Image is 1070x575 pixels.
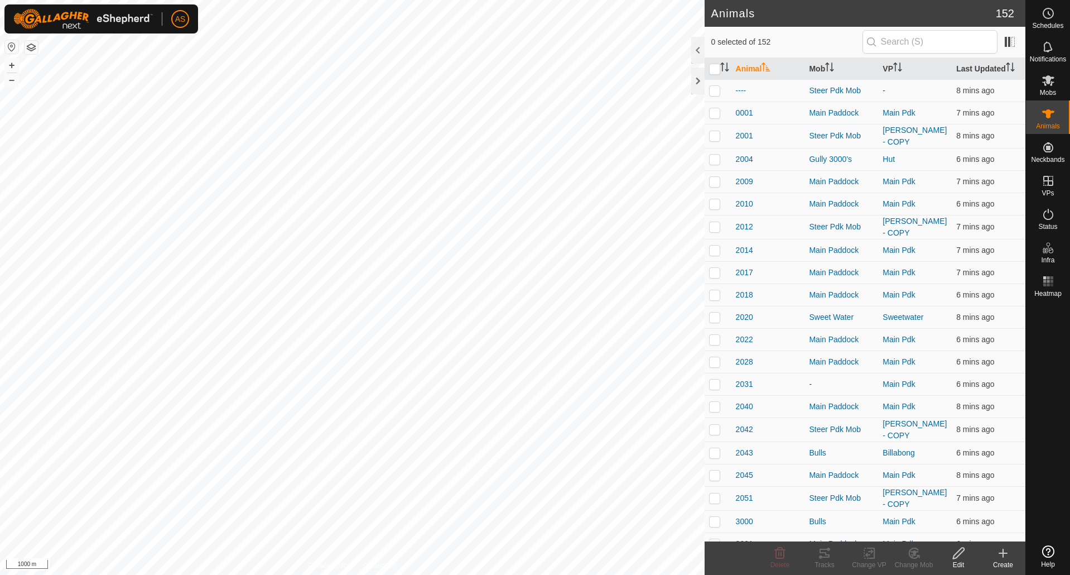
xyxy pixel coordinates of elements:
[1032,22,1063,29] span: Schedules
[883,517,915,526] a: Main Pdk
[996,5,1014,22] span: 152
[809,492,874,504] div: Steer Pdk Mob
[883,448,915,457] a: Billabong
[956,86,994,95] span: 13 Aug 2025, 4:16 pm
[809,312,874,323] div: Sweet Water
[13,9,153,29] img: Gallagher Logo
[956,493,994,502] span: 13 Aug 2025, 4:17 pm
[736,334,753,346] span: 2022
[809,401,874,413] div: Main Paddock
[736,356,753,368] span: 2028
[847,560,891,570] div: Change VP
[1034,290,1062,297] span: Heatmap
[809,538,874,550] div: Main Paddock
[175,13,186,25] span: AS
[1006,64,1015,73] p-sorticon: Activate to sort
[809,176,874,188] div: Main Paddock
[1041,257,1054,263] span: Infra
[804,58,878,80] th: Mob
[25,41,38,54] button: Map Layers
[936,560,981,570] div: Edit
[809,424,874,435] div: Steer Pdk Mob
[883,268,915,277] a: Main Pdk
[736,469,753,481] span: 2045
[809,130,874,142] div: Steer Pdk Mob
[809,221,874,233] div: Steer Pdk Mob
[5,59,18,72] button: +
[736,198,753,210] span: 2010
[736,130,753,142] span: 2001
[956,199,994,208] span: 13 Aug 2025, 4:18 pm
[883,380,915,389] a: Main Pdk
[736,289,753,301] span: 2018
[883,246,915,255] a: Main Pdk
[893,64,902,73] p-sorticon: Activate to sort
[802,560,847,570] div: Tracks
[956,539,994,548] span: 13 Aug 2025, 4:18 pm
[736,401,753,413] span: 2040
[956,313,994,322] span: 13 Aug 2025, 4:16 pm
[883,199,915,208] a: Main Pdk
[736,516,753,528] span: 3000
[956,357,994,366] span: 13 Aug 2025, 4:18 pm
[891,560,936,570] div: Change Mob
[956,402,994,411] span: 13 Aug 2025, 4:16 pm
[1041,561,1055,568] span: Help
[736,85,746,97] span: ----
[952,58,1025,80] th: Last Updated
[308,560,350,571] a: Privacy Policy
[883,335,915,344] a: Main Pdk
[736,312,753,323] span: 2020
[809,289,874,301] div: Main Paddock
[736,424,753,435] span: 2042
[711,36,862,48] span: 0 selected of 152
[809,245,874,256] div: Main Paddock
[956,268,994,277] span: 13 Aug 2025, 4:17 pm
[1026,541,1070,572] a: Help
[736,154,753,165] span: 2004
[736,447,753,459] span: 2043
[809,447,874,459] div: Bulls
[956,380,994,389] span: 13 Aug 2025, 4:18 pm
[1031,156,1064,163] span: Neckbands
[720,64,729,73] p-sorticon: Activate to sort
[736,267,753,279] span: 2017
[809,378,874,390] div: -
[736,221,753,233] span: 2012
[883,177,915,186] a: Main Pdk
[825,64,834,73] p-sorticon: Activate to sort
[883,402,915,411] a: Main Pdk
[809,107,874,119] div: Main Paddock
[956,517,994,526] span: 13 Aug 2025, 4:18 pm
[883,217,947,237] a: [PERSON_NAME] - COPY
[363,560,396,571] a: Contact Us
[956,425,994,434] span: 13 Aug 2025, 4:16 pm
[1040,89,1056,96] span: Mobs
[1036,123,1060,130] span: Animals
[956,155,994,164] span: 13 Aug 2025, 4:18 pm
[956,290,994,299] span: 13 Aug 2025, 4:18 pm
[809,154,874,165] div: Gully 3000's
[862,30,997,54] input: Search (S)
[711,7,996,20] h2: Animals
[1042,190,1054,197] span: VPs
[883,419,947,440] a: [PERSON_NAME] - COPY
[736,492,753,504] span: 2051
[883,290,915,299] a: Main Pdk
[5,73,18,87] button: –
[883,357,915,366] a: Main Pdk
[956,131,994,140] span: 13 Aug 2025, 4:16 pm
[809,85,874,97] div: Steer Pdk Mob
[883,155,895,164] a: Hut
[809,356,874,368] div: Main Paddock
[1030,56,1066,63] span: Notifications
[956,471,994,480] span: 13 Aug 2025, 4:17 pm
[809,516,874,528] div: Bulls
[883,126,947,146] a: [PERSON_NAME] - COPY
[883,488,947,509] a: [PERSON_NAME] - COPY
[770,561,790,569] span: Delete
[956,177,994,186] span: 13 Aug 2025, 4:17 pm
[1038,223,1057,230] span: Status
[761,64,770,73] p-sorticon: Activate to sort
[809,334,874,346] div: Main Paddock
